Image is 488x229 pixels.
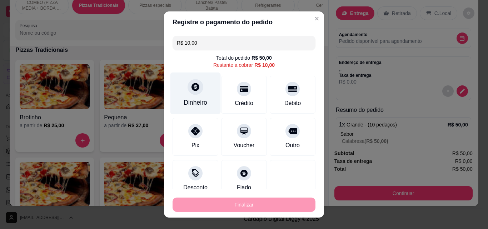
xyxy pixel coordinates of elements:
div: Pix [191,141,199,150]
div: Crédito [235,99,253,108]
div: Voucher [234,141,255,150]
div: Dinheiro [184,98,207,107]
div: Outro [285,141,300,150]
div: Total do pedido [216,54,272,61]
div: Restante a cobrar [213,61,275,69]
div: Fiado [237,183,251,192]
div: R$ 50,00 [252,54,272,61]
button: Close [311,13,323,24]
div: Desconto [183,183,208,192]
div: Débito [284,99,301,108]
input: Ex.: hambúrguer de cordeiro [177,36,311,50]
div: R$ 10,00 [254,61,275,69]
header: Registre o pagamento do pedido [164,11,324,33]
